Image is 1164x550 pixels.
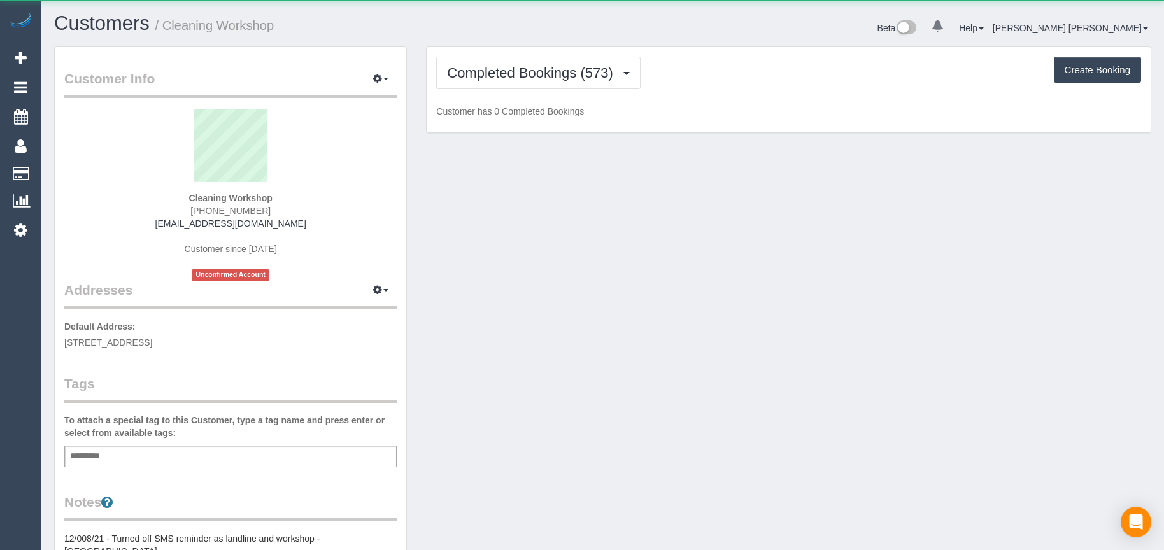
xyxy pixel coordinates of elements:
[155,218,306,229] a: [EMAIL_ADDRESS][DOMAIN_NAME]
[959,23,984,33] a: Help
[185,244,277,254] span: Customer since [DATE]
[54,12,150,34] a: Customers
[877,23,917,33] a: Beta
[64,320,136,333] label: Default Address:
[155,18,274,32] small: / Cleaning Workshop
[64,414,397,439] label: To attach a special tag to this Customer, type a tag name and press enter or select from availabl...
[447,65,619,81] span: Completed Bookings (573)
[1054,57,1141,83] button: Create Booking
[64,374,397,403] legend: Tags
[64,493,397,521] legend: Notes
[192,269,269,280] span: Unconfirmed Account
[64,337,152,348] span: [STREET_ADDRESS]
[190,206,271,216] span: [PHONE_NUMBER]
[436,57,641,89] button: Completed Bookings (573)
[895,20,916,37] img: New interface
[189,193,273,203] strong: Cleaning Workshop
[993,23,1148,33] a: [PERSON_NAME] [PERSON_NAME]
[1121,507,1151,537] div: Open Intercom Messenger
[436,105,1141,118] p: Customer has 0 Completed Bookings
[64,69,397,98] legend: Customer Info
[8,13,33,31] img: Automaid Logo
